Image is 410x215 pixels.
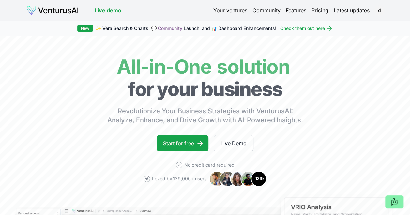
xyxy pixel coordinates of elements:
[220,171,235,187] img: Avatar 2
[230,171,246,187] img: Avatar 3
[158,25,182,31] a: Community
[157,135,208,151] a: Start for free
[213,7,247,14] a: Your ventures
[95,7,121,14] a: Live demo
[214,135,253,151] a: Live Demo
[280,25,333,32] a: Check them out here
[374,5,385,16] span: d
[26,5,79,16] img: logo
[209,171,225,187] img: Avatar 1
[286,7,306,14] a: Features
[375,6,384,15] button: d
[96,25,276,32] span: ✨ Vera Search & Charts, 💬 Launch, and 📊 Dashboard Enhancements!
[252,7,281,14] a: Community
[240,171,256,187] img: Avatar 4
[77,25,93,32] div: New
[334,7,370,14] a: Latest updates
[311,7,328,14] a: Pricing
